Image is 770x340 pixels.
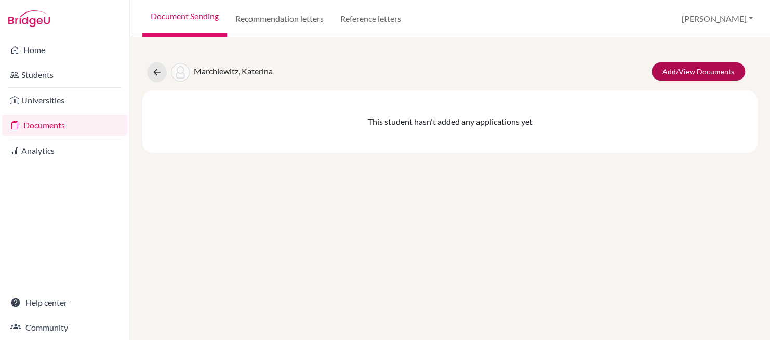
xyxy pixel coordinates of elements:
div: This student hasn't added any applications yet [142,90,758,153]
a: Analytics [2,140,127,161]
button: [PERSON_NAME] [677,9,758,29]
a: Universities [2,90,127,111]
img: Bridge-U [8,10,50,27]
a: Students [2,64,127,85]
a: Help center [2,292,127,313]
span: Marchlewitz, Katerina [194,66,273,76]
a: Add/View Documents [652,62,745,81]
a: Documents [2,115,127,136]
a: Community [2,317,127,338]
a: Home [2,40,127,60]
